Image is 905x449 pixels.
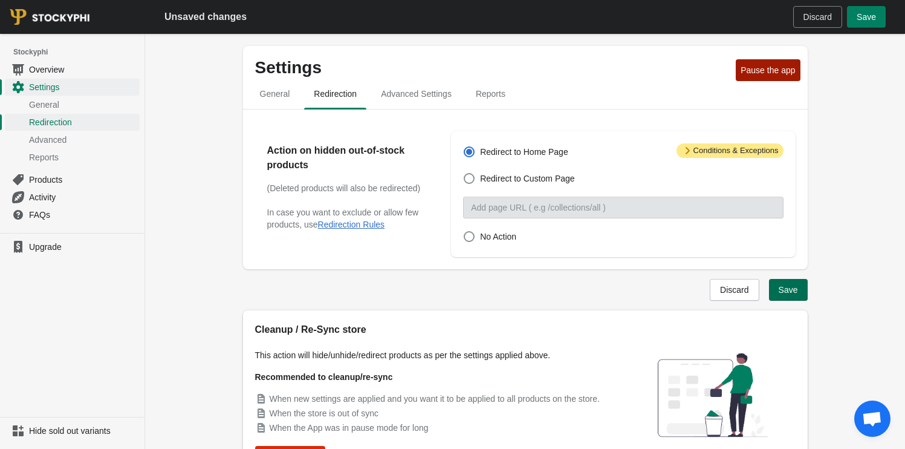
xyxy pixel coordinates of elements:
[720,285,748,295] span: Discard
[5,131,140,148] a: Advanced
[5,206,140,223] a: FAQs
[255,323,618,337] h2: Cleanup / Re-Sync store
[255,349,618,361] p: This action will hide/unhide/redirect products as per the settings applied above.
[769,279,808,301] button: Save
[29,425,137,437] span: Hide sold out variants
[793,6,842,28] button: Discard
[857,12,876,22] span: Save
[369,78,464,110] button: Advanced settings
[847,6,886,28] button: Save
[480,172,574,185] span: Redirect to Custom Page
[250,83,300,105] span: General
[270,423,429,433] span: When the App was in pause mode for long
[302,78,369,110] button: redirection
[463,197,783,218] input: Add page URL ( e.g /collections/all )
[29,134,137,146] span: Advanced
[29,81,137,93] span: Settings
[255,372,393,382] strong: Recommended to cleanup/re-sync
[29,191,137,203] span: Activity
[29,241,137,253] span: Upgrade
[243,110,808,269] div: redirection
[466,83,515,105] span: Reports
[854,401,890,437] a: Open chat
[779,285,798,295] span: Save
[480,231,516,243] span: No Action
[5,188,140,206] a: Activity
[248,78,302,110] button: general
[5,113,140,131] a: Redirection
[464,78,517,110] button: reports
[29,64,137,76] span: Overview
[270,394,600,404] span: When new settings are applied and you want it to be applied to all products on the store.
[5,148,140,166] a: Reports
[5,78,140,96] a: Settings
[5,96,140,113] a: General
[736,59,800,81] button: Pause the app
[5,61,140,78] a: Overview
[29,209,137,221] span: FAQs
[741,65,795,75] span: Pause the app
[29,174,137,186] span: Products
[29,99,137,111] span: General
[270,408,379,418] span: When the store is out of sync
[371,83,461,105] span: Advanced Settings
[164,10,247,24] h2: Unsaved changes
[318,220,385,229] button: Redirection Rules
[267,143,427,172] h2: Action on hidden out-of-stock products
[480,146,568,158] span: Redirect to Home Page
[676,143,783,158] span: Conditions & Exceptions
[5,422,140,439] a: Hide sold out variants
[5,238,140,255] a: Upgrade
[710,279,759,301] button: Discard
[267,206,427,231] p: In case you want to exclude or allow few products, use
[5,171,140,188] a: Products
[13,46,144,58] span: Stockyphi
[803,12,832,22] span: Discard
[29,116,137,128] span: Redirection
[304,83,366,105] span: Redirection
[255,58,731,77] p: Settings
[267,182,427,194] h3: (Deleted products will also be redirected)
[29,151,137,163] span: Reports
